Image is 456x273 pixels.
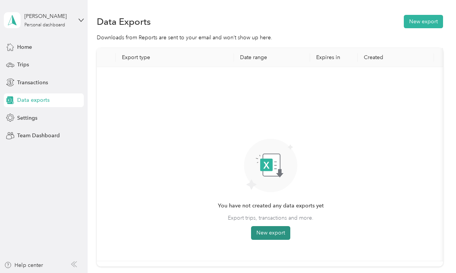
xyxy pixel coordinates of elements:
[97,18,151,26] h1: Data Exports
[228,214,314,222] span: Export trips, transactions and more.
[251,226,290,240] button: New export
[358,48,434,67] th: Created
[17,114,37,122] span: Settings
[24,23,65,27] div: Personal dashboard
[17,132,60,140] span: Team Dashboard
[404,15,443,28] button: New export
[97,34,443,42] div: Downloads from Reports are sent to your email and won’t show up here.
[17,79,48,87] span: Transactions
[4,261,43,269] button: Help center
[17,96,50,104] span: Data exports
[17,43,32,51] span: Home
[413,230,456,273] iframe: Everlance-gr Chat Button Frame
[116,48,234,67] th: Export type
[310,48,358,67] th: Expires in
[218,202,324,210] span: You have not created any data exports yet
[17,61,29,69] span: Trips
[234,48,310,67] th: Date range
[24,12,72,20] div: [PERSON_NAME]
